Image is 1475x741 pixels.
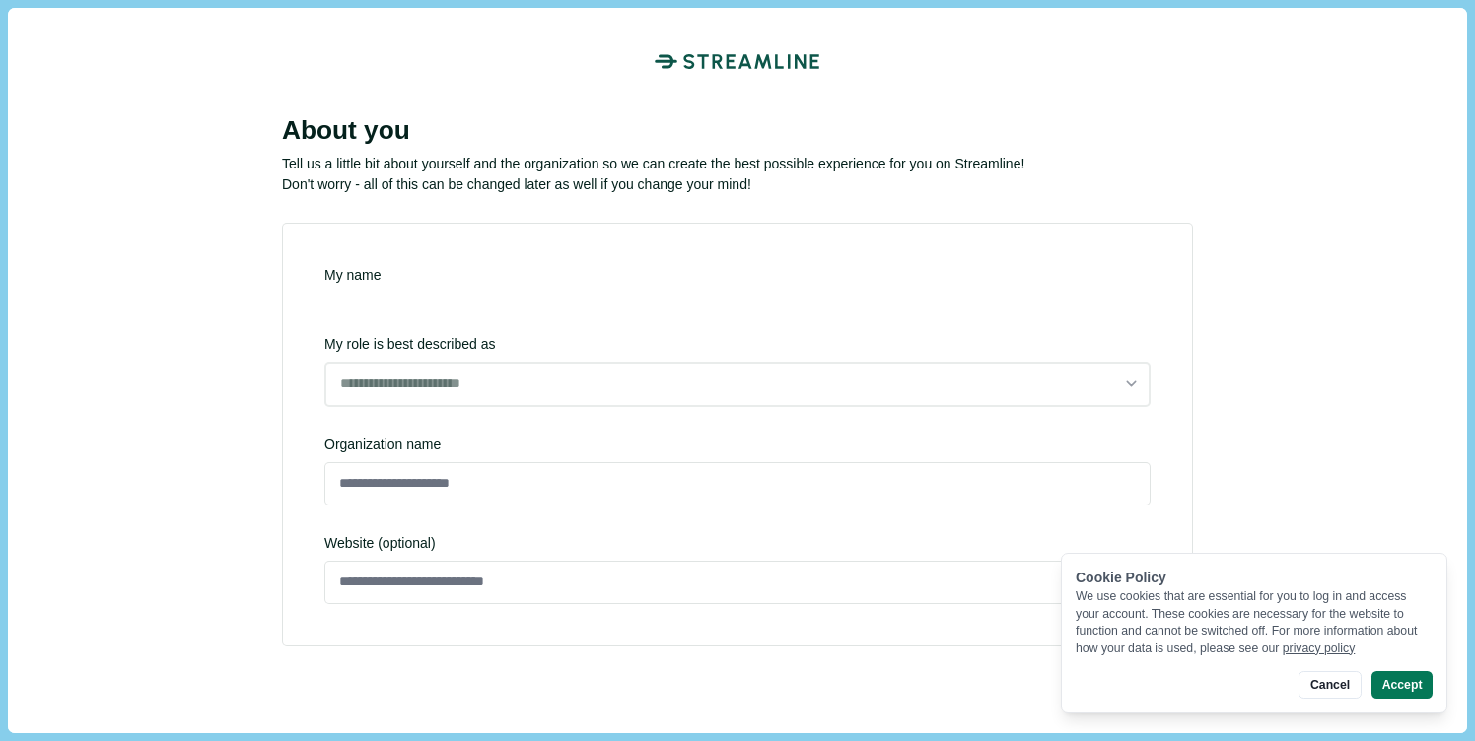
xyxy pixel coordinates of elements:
[324,435,1151,455] div: Organization name
[282,174,1193,195] p: Don't worry - all of this can be changed later as well if you change your mind!
[324,334,1151,407] div: My role is best described as
[1283,641,1356,655] a: privacy policy
[324,533,1151,554] span: Website (optional)
[282,154,1193,174] p: Tell us a little bit about yourself and the organization so we can create the best possible exper...
[1076,570,1166,585] span: Cookie Policy
[1076,588,1433,657] div: We use cookies that are essential for you to log in and access your account. These cookies are ne...
[282,115,1193,147] div: About you
[1299,671,1361,699] button: Cancel
[324,265,1151,286] div: My name
[1371,671,1433,699] button: Accept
